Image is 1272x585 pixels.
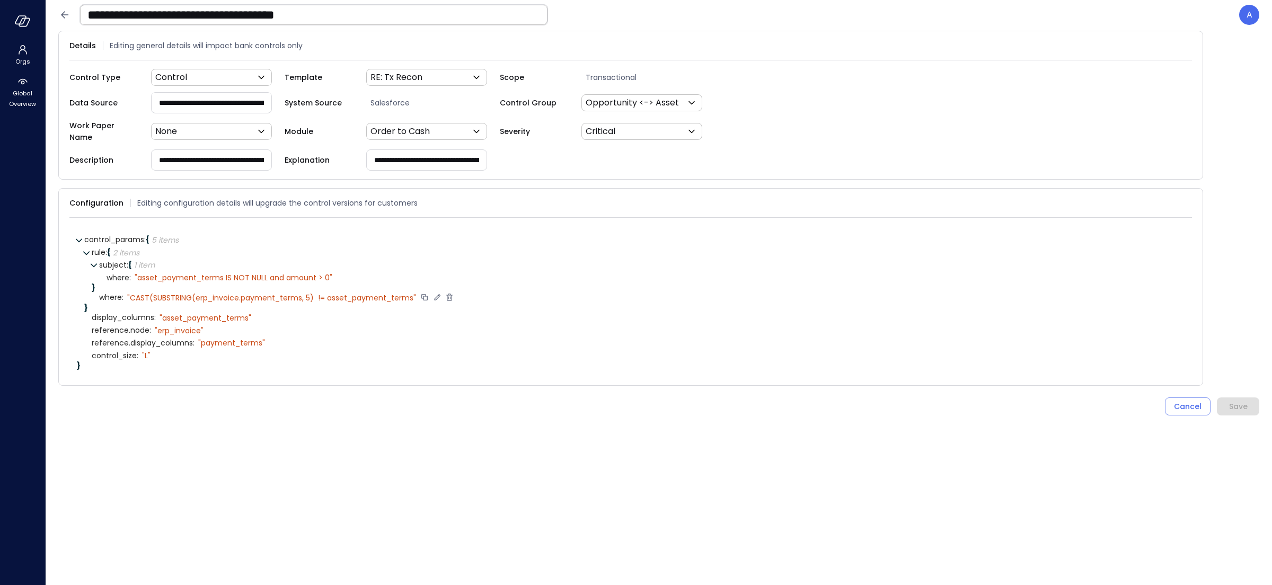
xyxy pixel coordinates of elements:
span: : [149,325,151,335]
span: display_columns [92,314,156,322]
span: Salesforce [366,97,500,109]
span: Template [285,72,354,83]
div: " L" [142,351,151,360]
span: Explanation [285,154,354,166]
div: } [92,284,1185,291]
span: { [146,234,149,245]
span: : [137,350,138,361]
div: } [77,362,1185,369]
div: Cancel [1174,400,1202,413]
p: RE: Tx Recon [370,71,422,84]
span: Orgs [15,56,30,67]
span: : [129,272,131,283]
span: System Source [285,97,354,109]
div: " asset_payment_terms IS NOT NULL and amount > 0" [135,273,332,282]
div: Global Overview [2,74,43,110]
p: Critical [586,125,615,138]
div: 2 items [113,249,139,256]
span: : [144,234,146,245]
span: : [127,260,128,270]
div: Avi Brandwain [1239,5,1259,25]
div: 5 items [152,236,179,244]
span: : [105,247,107,258]
span: : [193,338,195,348]
span: Configuration [69,197,123,209]
span: rule [92,247,107,258]
p: Opportunity <-> Asset [586,96,679,109]
span: Module [285,126,354,137]
span: : [122,292,123,303]
div: } [84,304,1185,312]
span: Severity [500,126,569,137]
span: Details [69,40,96,51]
span: Work Paper Name [69,120,138,143]
span: Description [69,154,138,166]
span: Control Type [69,72,138,83]
span: Global Overview [6,88,39,109]
button: Cancel [1165,397,1211,415]
span: Scope [500,72,569,83]
span: { [128,260,132,270]
span: subject [99,260,128,270]
span: Control Group [500,97,569,109]
p: A [1247,8,1252,21]
span: : [154,312,156,323]
span: Transactional [581,72,715,83]
span: Data Source [69,97,138,109]
div: " erp_invoice" [155,326,204,335]
div: 1 item [134,261,155,269]
div: " CAST(SUBSTRING(erp_invoice.payment_terms, 5) != asset_payment_terms" [127,293,416,303]
span: reference.display_columns [92,339,195,347]
span: reference.node [92,326,151,334]
span: control_size [92,352,138,360]
span: where [99,294,123,302]
span: where [107,274,131,282]
div: " payment_terms" [198,338,265,348]
span: Editing configuration details will upgrade the control versions for customers [137,197,418,209]
div: " asset_payment_terms" [160,313,251,323]
span: control_params [84,234,146,245]
span: Editing general details will impact bank controls only [110,40,303,51]
p: None [155,125,177,138]
div: Orgs [2,42,43,68]
p: Control [155,71,187,84]
span: { [107,247,111,258]
p: Order to Cash [370,125,430,138]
